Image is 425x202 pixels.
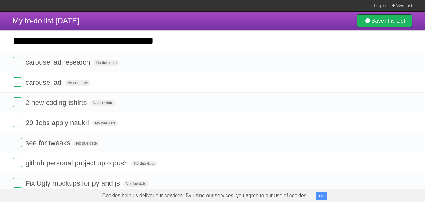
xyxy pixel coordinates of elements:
label: Done [13,118,22,127]
label: Done [13,77,22,87]
label: Done [13,158,22,167]
span: 2 new coding tshirts [25,99,88,107]
button: OK [316,192,328,200]
span: see for tweaks [25,139,72,147]
span: Fix Ugly mockups for py and js [25,179,121,187]
b: This List [384,18,405,24]
span: 20 Jobs apply naukri [25,119,91,127]
span: No due date [90,100,116,106]
label: Done [13,138,22,147]
span: No due date [94,60,119,66]
label: Done [13,97,22,107]
span: No due date [65,80,90,86]
span: No due date [92,120,118,126]
span: My to-do list [DATE] [13,16,79,25]
span: No due date [131,161,157,166]
span: github personal project upto push [25,159,129,167]
label: Done [13,57,22,66]
span: carousel ad research [25,58,92,66]
span: No due date [123,181,149,187]
span: carousel ad [25,78,63,86]
span: Cookies help us deliver our services. By using our services, you agree to our use of cookies. [96,189,314,202]
a: SaveThis List [357,14,412,27]
span: No due date [74,141,99,146]
label: Done [13,178,22,188]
